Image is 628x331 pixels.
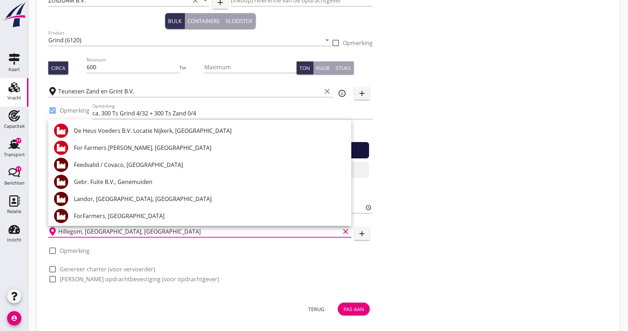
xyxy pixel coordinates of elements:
div: Vracht [7,96,21,100]
button: Containers [185,13,223,29]
label: Genereer charter (voor vervoerder) [60,266,155,273]
img: logo-small.a267ee39.svg [1,2,27,28]
div: 11 [16,166,21,172]
div: Circa [51,64,65,72]
i: info_outline [338,89,346,98]
i: arrow_drop_down [323,36,331,44]
div: Pas aan [343,305,364,313]
i: clear [323,87,331,96]
input: Product [48,34,321,46]
input: Maximum [204,61,297,73]
i: clear [341,227,350,236]
button: Vloeistof [223,13,256,29]
i: add [358,229,366,238]
div: 11 [16,138,21,143]
label: Opmerking [343,39,373,47]
div: Vloeistof [226,17,253,25]
input: Opmerking [92,108,373,119]
button: Terug [301,303,332,315]
div: Containers [188,17,220,25]
div: Transport [4,152,25,157]
div: Bulk [168,17,182,25]
button: Kuub [313,61,333,74]
button: Pas aan [338,303,370,315]
label: Opmerking [60,247,90,254]
div: For Farmers [PERSON_NAME], [GEOGRAPHIC_DATA] [74,143,346,152]
div: Stuks [336,64,351,72]
div: Capaciteit [4,124,25,129]
i: add [358,89,366,98]
button: Bulk [165,13,185,29]
div: Gebr. Fuite B.V., Genemuiden [74,178,346,186]
input: Losplaats [58,226,340,237]
div: Feedvalid / Covaco, [GEOGRAPHIC_DATA] [74,161,346,169]
input: Laadplaats [58,86,321,97]
label: Opmerking [60,107,90,114]
input: Minimum [87,61,179,73]
div: Relatie [7,209,21,214]
div: Berichten [4,181,25,185]
div: Kuub [316,64,330,72]
div: Terug [307,305,326,313]
div: Kaart [9,67,20,72]
div: Tot [179,65,204,71]
button: Stuks [333,61,354,74]
div: Inzicht [7,238,21,242]
div: De Heus Voeders B.V. Locatie Nijkerk, [GEOGRAPHIC_DATA] [74,126,346,135]
div: ForFarmers, [GEOGRAPHIC_DATA] [74,212,346,220]
i: account_circle [7,311,21,325]
label: [PERSON_NAME] opdrachtbevestiging (voor opdrachtgever) [60,276,219,283]
button: Ton [297,61,313,74]
div: Landor, [GEOGRAPHIC_DATA], [GEOGRAPHIC_DATA] [74,195,346,203]
button: Circa [48,61,68,74]
div: Ton [299,64,310,72]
